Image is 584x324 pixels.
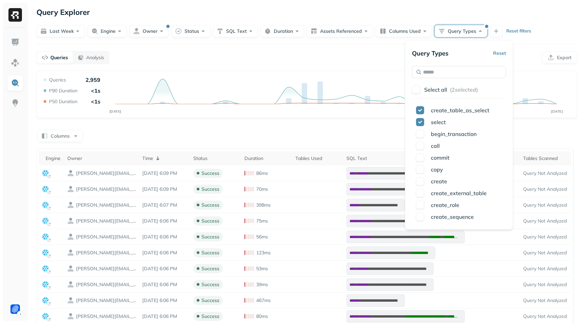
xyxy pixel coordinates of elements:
[142,202,187,208] p: Aug 24, 2025 6:07 PM
[11,38,20,47] img: Dashboard
[67,202,74,208] img: owner
[76,186,137,192] p: YOSEF.WEINER@FORTER.COM
[424,84,506,96] button: Select all (2selected)
[171,25,210,37] button: Status
[256,281,268,288] p: 39ms
[67,297,74,304] img: owner
[256,170,268,177] p: 86ms
[431,166,443,173] span: copy
[424,86,447,93] p: Select all
[213,25,258,37] button: SQL Text
[142,186,187,192] p: Aug 24, 2025 6:09 PM
[38,130,83,142] button: Columns
[523,218,567,224] p: Query Not Analyzed
[256,313,268,320] p: 80ms
[91,87,100,94] p: <1s
[36,6,90,18] p: Query Explorer
[49,98,77,105] p: P50 Duration
[256,265,268,272] p: 53ms
[435,25,487,37] button: Query Types
[376,25,432,37] button: Columns Used
[431,131,477,137] span: begin_transaction
[523,202,567,208] p: Query Not Analyzed
[201,218,219,224] p: success
[76,250,137,256] p: YOSEF.WEINER@FORTER.COM
[431,190,487,196] span: create_external_table
[67,313,74,320] img: owner
[67,249,74,256] img: owner
[67,186,74,192] img: owner
[142,313,187,320] p: Aug 24, 2025 6:06 PM
[76,265,137,272] p: YOSEF.WEINER@FORTER.COM
[46,155,60,162] div: Engine
[201,170,219,177] p: success
[86,54,104,61] p: Analysis
[256,202,271,208] p: 398ms
[431,154,449,161] span: commit
[201,250,219,256] p: success
[50,54,68,61] p: Queries
[261,25,304,37] button: Duration
[201,265,219,272] p: success
[76,170,137,177] p: YOSEF.WEINER@FORTER.COM
[523,281,567,288] p: Query Not Analyzed
[431,142,440,149] span: call
[142,297,187,304] p: Aug 24, 2025 6:06 PM
[523,250,567,256] p: Query Not Analyzed
[109,109,121,114] tspan: [DATE]
[201,202,219,208] p: success
[256,186,268,192] p: 70ms
[67,217,74,224] img: owner
[76,218,137,224] p: YOSEF.WEINER@FORTER.COM
[10,304,20,314] img: Forter
[91,98,100,105] p: <1s
[142,250,187,256] p: Aug 24, 2025 6:06 PM
[11,58,20,67] img: Assets
[142,234,187,240] p: Aug 24, 2025 6:06 PM
[523,313,567,320] p: Query Not Analyzed
[201,186,219,192] p: success
[142,265,187,272] p: Aug 24, 2025 6:06 PM
[67,265,74,272] img: owner
[542,51,577,64] button: Export
[201,234,219,240] p: success
[67,281,74,288] img: owner
[523,170,567,177] p: Query Not Analyzed
[551,109,563,114] tspan: [DATE]
[86,76,100,83] p: 2,959
[244,155,289,162] div: Duration
[431,178,447,185] span: create
[11,78,20,87] img: Query Explorer
[76,313,137,320] p: YOSEF.WEINER@FORTER.COM
[8,8,22,22] img: Ryft
[256,218,268,224] p: 75ms
[76,234,137,240] p: YOSEF.WEINER@FORTER.COM
[142,218,187,224] p: Aug 24, 2025 6:06 PM
[431,202,459,208] span: create_role
[76,281,137,288] p: YOSEF.WEINER@FORTER.COM
[142,154,187,162] div: Time
[142,281,187,288] p: Aug 24, 2025 6:06 PM
[201,281,219,288] p: success
[76,297,137,304] p: YOSEF.WEINER@FORTER.COM
[49,77,66,83] p: Queries
[431,213,474,220] span: create_sequence
[431,119,446,125] span: select
[506,28,531,34] p: Reset filters
[142,170,187,177] p: Aug 24, 2025 6:09 PM
[67,155,135,162] div: Owner
[295,155,340,162] div: Tables Used
[307,25,373,37] button: Assets Referenced
[523,234,567,240] p: Query Not Analyzed
[256,297,271,304] p: 467ms
[523,297,567,304] p: Query Not Analyzed
[67,170,74,177] img: owner
[201,297,219,304] p: success
[256,250,271,256] p: 123ms
[523,265,567,272] p: Query Not Analyzed
[36,25,85,37] button: Last week
[11,99,20,108] img: Insights
[193,155,238,162] div: Status
[88,25,127,37] button: Engine
[256,234,268,240] p: 56ms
